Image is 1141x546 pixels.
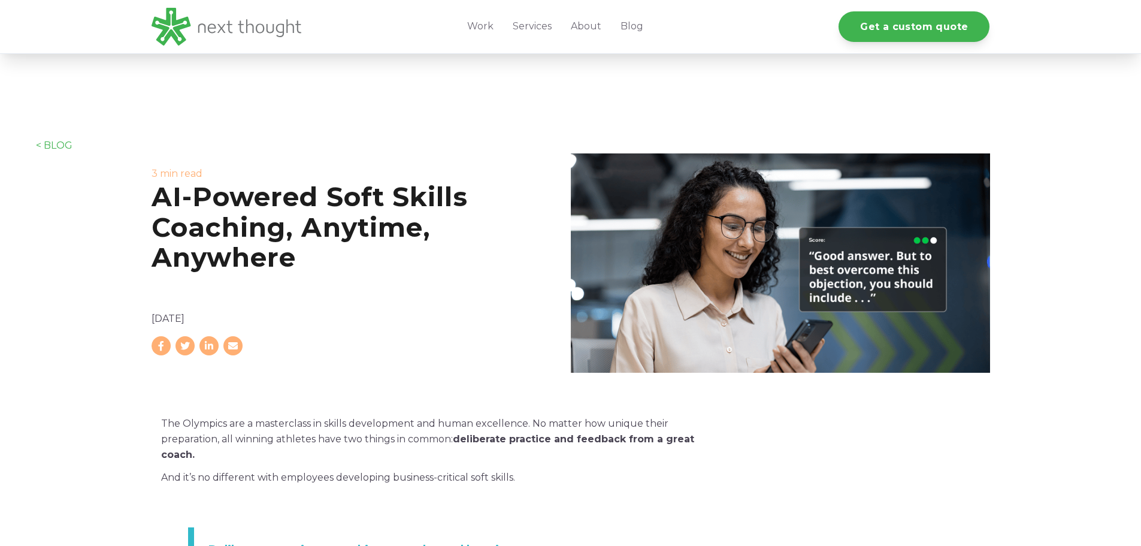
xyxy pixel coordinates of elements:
label: 3 min read [152,168,202,179]
a: < BLOG [36,140,72,151]
h1: AI-Powered Soft Skills Coaching, Anytime, Anywhere [152,182,571,273]
span: deliberate practice and feedback from a great coach. [161,433,694,460]
p: [DATE] [152,311,571,327]
p: And it’s no different with employees developing business-critical soft skills. [161,470,701,485]
a: Get a custom quote [839,11,989,42]
p: The Olympics are a masterclass in skills development and human excellence. No matter how unique t... [161,416,701,463]
img: LG - NextThought Logo [152,8,301,46]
